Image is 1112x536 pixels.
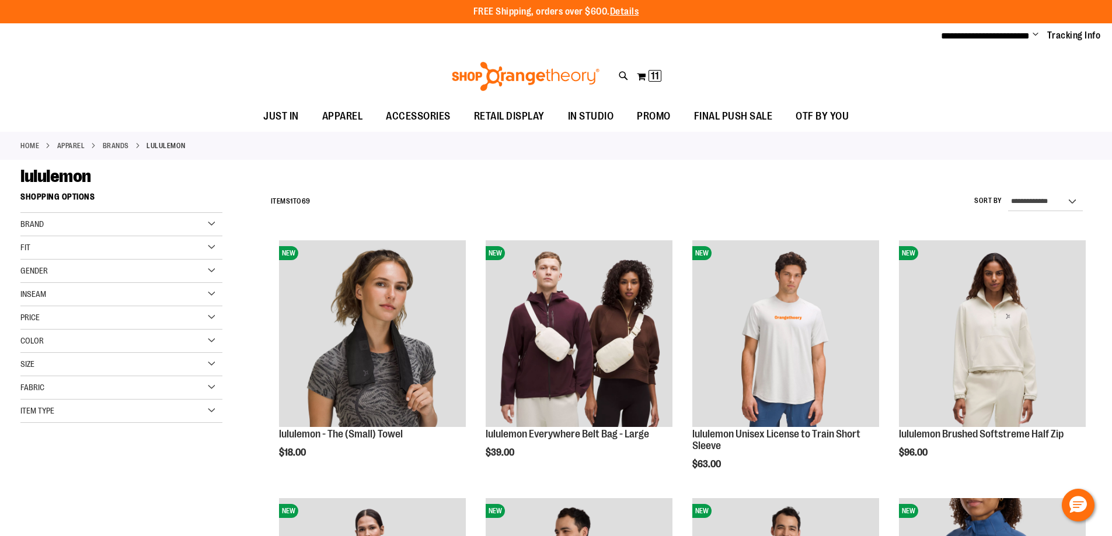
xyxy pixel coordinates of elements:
span: $18.00 [279,447,308,458]
span: 11 [651,70,659,82]
a: lululemon Brushed Softstreme Half ZipNEW [899,240,1086,429]
a: JUST IN [252,103,311,130]
a: lululemon Unisex License to Train Short Sleeve [692,428,860,451]
span: APPAREL [322,103,363,129]
img: Shop Orangetheory [450,62,601,91]
span: Fabric [20,383,44,392]
span: PROMO [637,103,671,129]
span: $63.00 [692,459,723,470]
strong: Shopping Options [20,187,222,213]
a: lululemon Everywhere Belt Bag - Large [486,428,649,440]
span: $96.00 [899,447,929,458]
span: JUST IN [263,103,299,129]
a: lululemon - The (Small) Towel [279,428,403,440]
a: Home [20,141,39,151]
a: PROMO [625,103,682,130]
div: product [480,234,678,488]
span: $39.00 [486,447,516,458]
span: NEW [899,246,918,260]
span: 1 [290,197,293,205]
span: NEW [279,504,298,518]
a: RETAIL DISPLAY [462,103,556,130]
span: NEW [692,504,712,518]
span: Gender [20,266,48,275]
a: Details [610,6,639,17]
span: OTF BY YOU [796,103,849,129]
span: Fit [20,243,30,252]
h2: Items to [271,192,311,211]
span: FINAL PUSH SALE [694,103,773,129]
span: NEW [692,246,712,260]
div: product [686,234,885,499]
a: BRANDS [103,141,129,151]
span: 69 [302,197,311,205]
label: Sort By [974,196,1002,206]
span: NEW [486,504,505,518]
span: lululemon [20,166,91,186]
div: product [893,234,1092,488]
span: ACCESSORIES [386,103,451,129]
img: lululemon - The (Small) Towel [279,240,466,427]
img: lululemon Brushed Softstreme Half Zip [899,240,1086,427]
a: FINAL PUSH SALE [682,103,785,130]
span: Size [20,359,34,369]
span: Item Type [20,406,54,415]
span: Brand [20,219,44,229]
a: APPAREL [57,141,85,151]
span: NEW [486,246,505,260]
button: Hello, have a question? Let’s chat. [1062,489,1094,521]
a: lululemon Everywhere Belt Bag - LargeNEW [486,240,672,429]
p: FREE Shipping, orders over $600. [473,5,639,19]
a: IN STUDIO [556,103,626,130]
img: lululemon Unisex License to Train Short Sleeve [692,240,879,427]
a: ACCESSORIES [374,103,462,130]
span: NEW [899,504,918,518]
a: APPAREL [311,103,375,129]
span: IN STUDIO [568,103,614,129]
div: product [273,234,472,488]
span: Color [20,336,44,345]
span: RETAIL DISPLAY [474,103,545,129]
img: lululemon Everywhere Belt Bag - Large [486,240,672,427]
button: Account menu [1033,30,1038,41]
a: lululemon - The (Small) TowelNEW [279,240,466,429]
a: OTF BY YOU [784,103,860,130]
span: Price [20,313,40,322]
span: NEW [279,246,298,260]
span: Inseam [20,289,46,299]
a: lululemon Brushed Softstreme Half Zip [899,428,1064,440]
a: lululemon Unisex License to Train Short SleeveNEW [692,240,879,429]
strong: lululemon [147,141,186,151]
a: Tracking Info [1047,29,1101,42]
